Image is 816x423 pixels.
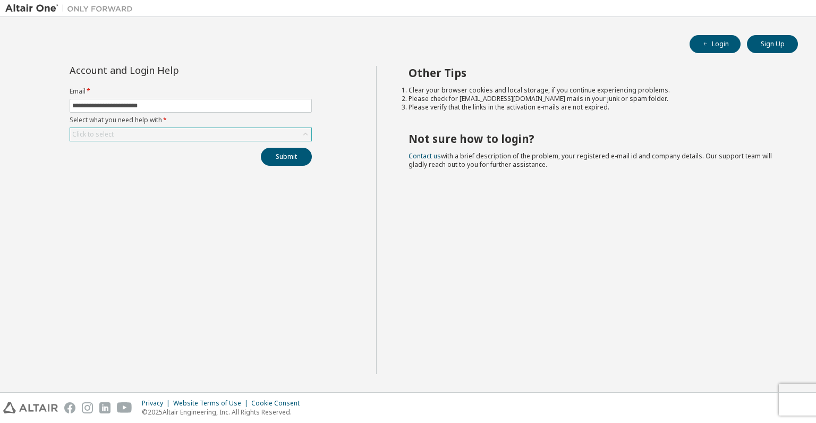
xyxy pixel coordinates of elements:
img: linkedin.svg [99,402,110,413]
div: Click to select [70,128,311,141]
div: Privacy [142,399,173,408]
h2: Other Tips [409,66,779,80]
img: instagram.svg [82,402,93,413]
div: Cookie Consent [251,399,306,408]
li: Please check for [EMAIL_ADDRESS][DOMAIN_NAME] mails in your junk or spam folder. [409,95,779,103]
button: Submit [261,148,312,166]
button: Sign Up [747,35,798,53]
label: Select what you need help with [70,116,312,124]
div: Click to select [72,130,114,139]
div: Account and Login Help [70,66,263,74]
label: Email [70,87,312,96]
a: Contact us [409,151,441,160]
span: with a brief description of the problem, your registered e-mail id and company details. Our suppo... [409,151,772,169]
img: Altair One [5,3,138,14]
li: Please verify that the links in the activation e-mails are not expired. [409,103,779,112]
p: © 2025 Altair Engineering, Inc. All Rights Reserved. [142,408,306,417]
button: Login [690,35,741,53]
li: Clear your browser cookies and local storage, if you continue experiencing problems. [409,86,779,95]
img: youtube.svg [117,402,132,413]
img: facebook.svg [64,402,75,413]
h2: Not sure how to login? [409,132,779,146]
div: Website Terms of Use [173,399,251,408]
img: altair_logo.svg [3,402,58,413]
